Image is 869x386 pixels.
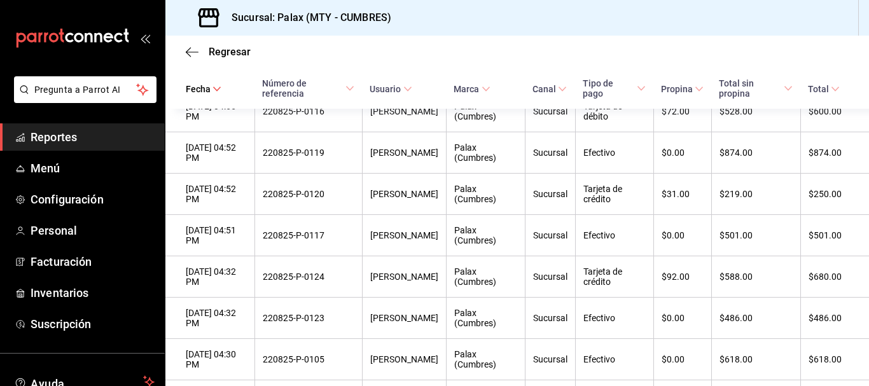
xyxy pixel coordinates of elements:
div: Sucursal [533,313,567,323]
div: Palax (Cumbres) [454,101,517,121]
span: Tipo de pago [583,78,646,99]
button: Pregunta a Parrot AI [14,76,156,103]
div: Palax (Cumbres) [454,349,517,369]
div: Sucursal [533,106,567,116]
div: [PERSON_NAME] [370,313,438,323]
span: Total sin propina [719,78,793,99]
div: $486.00 [720,313,793,323]
a: Pregunta a Parrot AI [9,92,156,106]
div: $486.00 [809,313,849,323]
div: 220825-P-0123 [263,313,354,323]
div: $0.00 [662,230,704,240]
span: Número de referencia [262,78,354,99]
div: 220825-P-0120 [263,189,354,199]
div: [DATE] 04:51 PM [186,225,247,245]
div: $600.00 [809,106,849,116]
div: Efectivo [583,148,646,158]
div: $874.00 [720,148,793,158]
div: [PERSON_NAME] [370,272,438,282]
div: $72.00 [662,106,704,116]
div: [PERSON_NAME] [370,106,438,116]
div: Efectivo [583,230,646,240]
span: Regresar [209,46,251,58]
div: [DATE] 04:32 PM [186,266,247,287]
h3: Sucursal: Palax (MTY - CUMBRES) [221,10,391,25]
div: [DATE] 04:52 PM [186,142,247,163]
div: [PERSON_NAME] [370,354,438,364]
div: $0.00 [662,148,704,158]
div: $31.00 [662,189,704,199]
div: Palax (Cumbres) [454,308,517,328]
div: $501.00 [809,230,849,240]
span: Marca [454,84,490,94]
div: Tarjeta de débito [583,101,646,121]
div: 220825-P-0117 [263,230,354,240]
div: [PERSON_NAME] [370,230,438,240]
span: Pregunta a Parrot AI [34,83,137,97]
div: Palax (Cumbres) [454,266,517,287]
div: $0.00 [662,313,704,323]
div: $528.00 [720,106,793,116]
div: [DATE] 04:52 PM [186,184,247,204]
div: Efectivo [583,313,646,323]
div: $501.00 [720,230,793,240]
span: Total [808,84,840,94]
div: [PERSON_NAME] [370,148,438,158]
div: $0.00 [662,354,704,364]
div: Sucursal [533,354,567,364]
div: $250.00 [809,189,849,199]
div: Sucursal [533,272,567,282]
div: Tarjeta de crédito [583,266,646,287]
div: Tarjeta de crédito [583,184,646,204]
div: $618.00 [809,354,849,364]
div: 220825-P-0119 [263,148,354,158]
div: 220825-P-0105 [263,354,354,364]
span: Configuración [31,191,155,208]
div: 220825-P-0124 [263,272,354,282]
div: [PERSON_NAME] [370,189,438,199]
div: [DATE] 04:32 PM [186,308,247,328]
div: $219.00 [720,189,793,199]
div: Sucursal [533,148,567,158]
span: Reportes [31,128,155,146]
span: Suscripción [31,315,155,333]
div: Palax (Cumbres) [454,225,517,245]
div: $92.00 [662,272,704,282]
span: Fecha [186,84,221,94]
span: Canal [532,84,567,94]
div: 220825-P-0116 [263,106,354,116]
div: Palax (Cumbres) [454,142,517,163]
div: [DATE] 04:55 PM [186,101,247,121]
button: Regresar [186,46,251,58]
div: $680.00 [809,272,849,282]
div: Palax (Cumbres) [454,184,517,204]
button: open_drawer_menu [140,33,150,43]
span: Propina [661,84,704,94]
div: $618.00 [720,354,793,364]
div: [DATE] 04:30 PM [186,349,247,369]
span: Menú [31,160,155,177]
div: $588.00 [720,272,793,282]
div: Sucursal [533,230,567,240]
span: Usuario [370,84,412,94]
span: Personal [31,222,155,239]
div: $874.00 [809,148,849,158]
div: Efectivo [583,354,646,364]
span: Inventarios [31,284,155,301]
div: Sucursal [533,189,567,199]
span: Facturación [31,253,155,270]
